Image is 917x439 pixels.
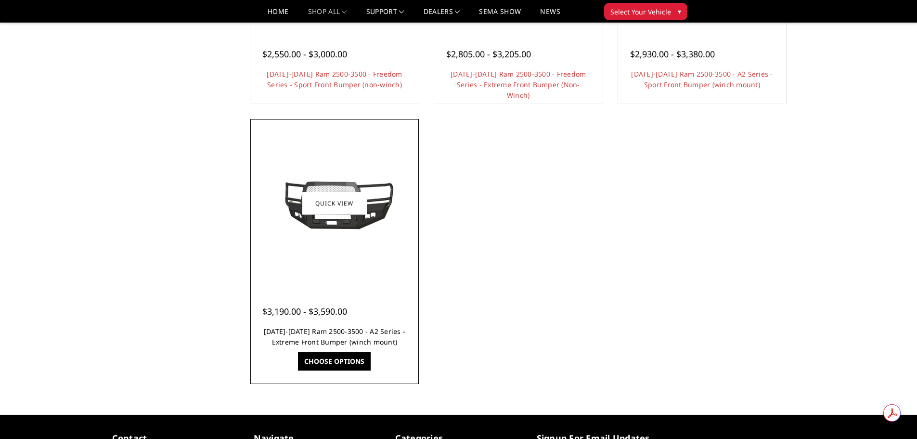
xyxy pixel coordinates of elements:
[604,3,687,20] button: Select Your Vehicle
[264,327,405,346] a: [DATE]-[DATE] Ram 2500-3500 - A2 Series - Extreme Front Bumper (winch mount)
[869,393,917,439] iframe: Chat Widget
[308,8,347,22] a: shop all
[268,8,288,22] a: Home
[262,48,347,60] span: $2,550.00 - $3,000.00
[253,121,416,285] a: 2019-2025 Ram 2500-3500 - A2 Series - Extreme Front Bumper (winch mount)
[451,69,586,100] a: [DATE]-[DATE] Ram 2500-3500 - Freedom Series - Extreme Front Bumper (Non-Winch)
[366,8,404,22] a: Support
[267,69,402,89] a: [DATE]-[DATE] Ram 2500-3500 - Freedom Series - Sport Front Bumper (non-winch)
[630,48,715,60] span: $2,930.00 - $3,380.00
[631,69,773,89] a: [DATE]-[DATE] Ram 2500-3500 - A2 Series - Sport Front Bumper (winch mount)
[610,7,671,17] span: Select Your Vehicle
[424,8,460,22] a: Dealers
[302,192,367,215] a: Quick view
[298,352,371,371] a: Choose Options
[479,8,521,22] a: SEMA Show
[540,8,560,22] a: News
[258,169,412,238] img: 2019-2025 Ram 2500-3500 - A2 Series - Extreme Front Bumper (winch mount)
[678,6,681,16] span: ▾
[446,48,531,60] span: $2,805.00 - $3,205.00
[262,306,347,317] span: $3,190.00 - $3,590.00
